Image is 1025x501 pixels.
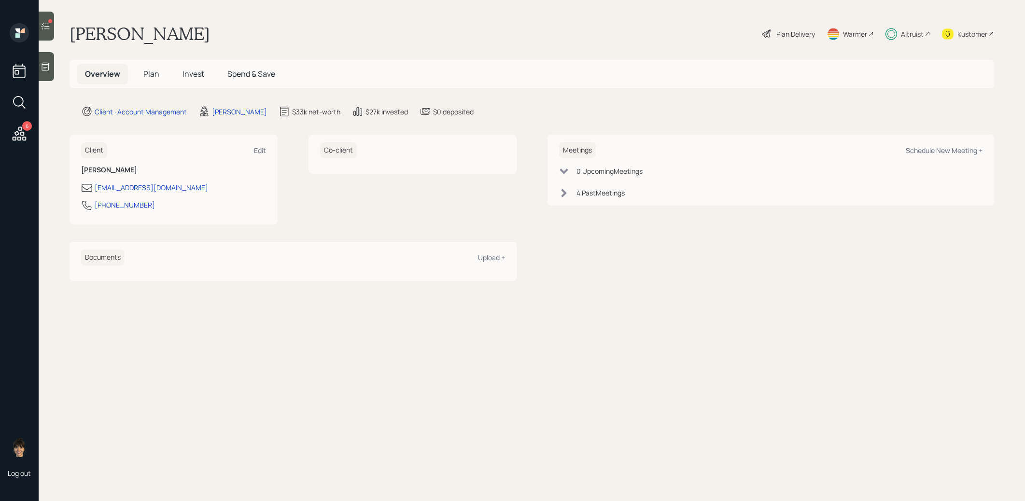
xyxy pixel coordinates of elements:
span: Spend & Save [227,69,275,79]
div: 0 Upcoming Meeting s [576,166,643,176]
h6: Co-client [320,142,357,158]
div: Schedule New Meeting + [906,146,983,155]
div: 6 [22,121,32,131]
div: Client · Account Management [95,107,187,117]
div: $27k invested [365,107,408,117]
div: Log out [8,469,31,478]
div: Plan Delivery [776,29,815,39]
span: Overview [85,69,120,79]
h6: Client [81,142,107,158]
div: [EMAIL_ADDRESS][DOMAIN_NAME] [95,182,208,193]
span: Invest [183,69,204,79]
div: Upload + [478,253,505,262]
div: Edit [254,146,266,155]
img: treva-nostdahl-headshot.png [10,438,29,457]
div: $0 deposited [433,107,474,117]
div: 4 Past Meeting s [576,188,625,198]
h6: Documents [81,250,125,265]
div: [PERSON_NAME] [212,107,267,117]
div: Altruist [901,29,924,39]
div: Kustomer [957,29,987,39]
h6: [PERSON_NAME] [81,166,266,174]
div: Warmer [843,29,867,39]
h1: [PERSON_NAME] [70,23,210,44]
span: Plan [143,69,159,79]
div: $33k net-worth [292,107,340,117]
div: [PHONE_NUMBER] [95,200,155,210]
h6: Meetings [559,142,596,158]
